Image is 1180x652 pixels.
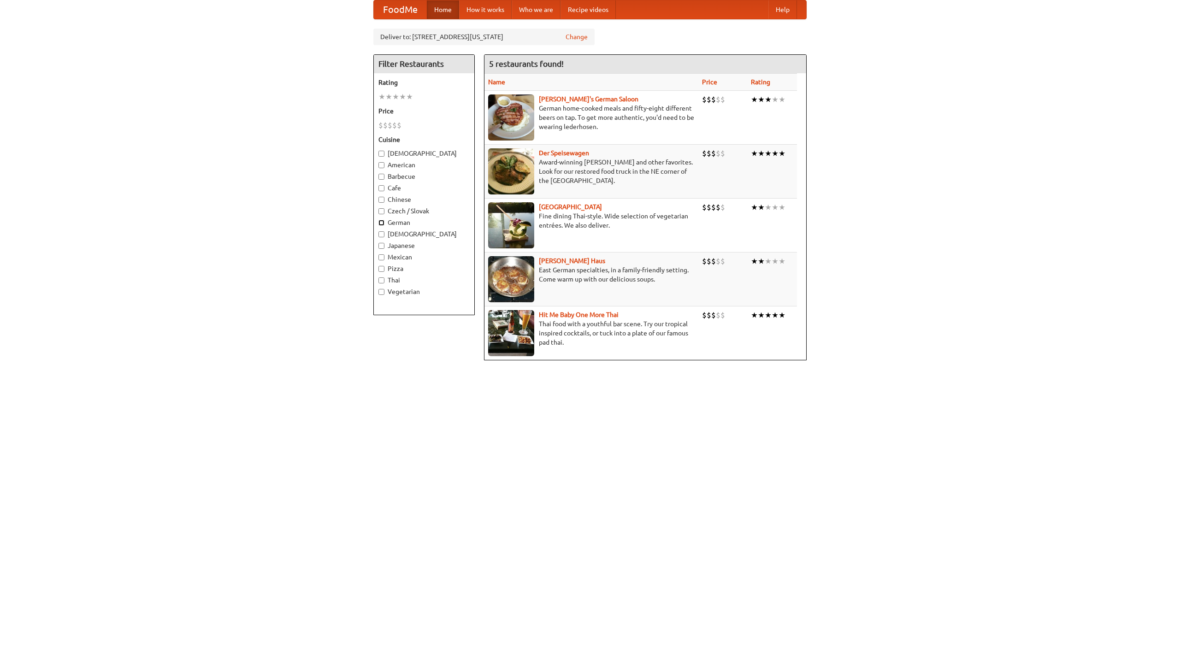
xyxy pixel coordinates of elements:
li: ★ [765,202,772,212]
a: Recipe videos [560,0,616,19]
li: ★ [765,148,772,159]
li: $ [720,94,725,105]
input: Pizza [378,266,384,272]
li: $ [716,94,720,105]
ng-pluralize: 5 restaurants found! [489,59,564,68]
li: $ [707,148,711,159]
a: Home [427,0,459,19]
li: $ [720,202,725,212]
li: $ [716,256,720,266]
label: [DEMOGRAPHIC_DATA] [378,149,470,158]
img: babythai.jpg [488,310,534,356]
p: German home-cooked meals and fifty-eight different beers on tap. To get more authentic, you'd nee... [488,104,695,131]
li: ★ [758,310,765,320]
li: $ [720,148,725,159]
div: Deliver to: [STREET_ADDRESS][US_STATE] [373,29,595,45]
li: ★ [758,148,765,159]
img: satay.jpg [488,202,534,248]
li: ★ [765,256,772,266]
p: East German specialties, in a family-friendly setting. Come warm up with our delicious soups. [488,265,695,284]
li: $ [383,120,388,130]
b: [GEOGRAPHIC_DATA] [539,203,602,211]
li: $ [711,310,716,320]
li: $ [702,148,707,159]
input: Thai [378,277,384,283]
label: American [378,160,470,170]
li: ★ [772,202,779,212]
h5: Rating [378,78,470,87]
li: $ [716,148,720,159]
li: $ [720,310,725,320]
li: ★ [378,92,385,102]
li: $ [707,256,711,266]
img: esthers.jpg [488,94,534,141]
input: [DEMOGRAPHIC_DATA] [378,231,384,237]
li: ★ [392,92,399,102]
input: Czech / Slovak [378,208,384,214]
label: Czech / Slovak [378,206,470,216]
li: $ [711,256,716,266]
img: speisewagen.jpg [488,148,534,194]
li: $ [378,120,383,130]
label: Mexican [378,253,470,262]
li: $ [716,202,720,212]
input: Chinese [378,197,384,203]
li: ★ [779,94,785,105]
li: $ [707,94,711,105]
li: ★ [779,148,785,159]
p: Fine dining Thai-style. Wide selection of vegetarian entrées. We also deliver. [488,211,695,230]
a: Hit Me Baby One More Thai [539,311,619,318]
li: ★ [751,94,758,105]
li: ★ [758,202,765,212]
input: Japanese [378,243,384,249]
li: ★ [399,92,406,102]
li: $ [720,256,725,266]
li: ★ [406,92,413,102]
a: Who we are [512,0,560,19]
li: $ [716,310,720,320]
li: $ [702,256,707,266]
input: Mexican [378,254,384,260]
li: $ [702,310,707,320]
input: Vegetarian [378,289,384,295]
a: Help [768,0,797,19]
li: $ [711,94,716,105]
input: [DEMOGRAPHIC_DATA] [378,151,384,157]
li: $ [388,120,392,130]
li: ★ [779,202,785,212]
p: Thai food with a youthful bar scene. Try our tropical inspired cocktails, or tuck into a plate of... [488,319,695,347]
label: Chinese [378,195,470,204]
label: Cafe [378,183,470,193]
li: ★ [758,256,765,266]
li: ★ [765,310,772,320]
label: [DEMOGRAPHIC_DATA] [378,229,470,239]
li: ★ [765,94,772,105]
a: Change [566,32,588,41]
img: kohlhaus.jpg [488,256,534,302]
label: Vegetarian [378,287,470,296]
label: Pizza [378,264,470,273]
input: American [378,162,384,168]
li: ★ [751,256,758,266]
h4: Filter Restaurants [374,55,474,73]
p: Award-winning [PERSON_NAME] and other favorites. Look for our restored food truck in the NE corne... [488,158,695,185]
a: [PERSON_NAME]'s German Saloon [539,95,638,103]
input: Barbecue [378,174,384,180]
a: Rating [751,78,770,86]
li: ★ [758,94,765,105]
label: Barbecue [378,172,470,181]
li: $ [392,120,397,130]
input: German [378,220,384,226]
a: Name [488,78,505,86]
li: ★ [772,94,779,105]
label: Thai [378,276,470,285]
input: Cafe [378,185,384,191]
a: How it works [459,0,512,19]
li: $ [397,120,401,130]
li: ★ [779,256,785,266]
a: Der Speisewagen [539,149,589,157]
h5: Cuisine [378,135,470,144]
